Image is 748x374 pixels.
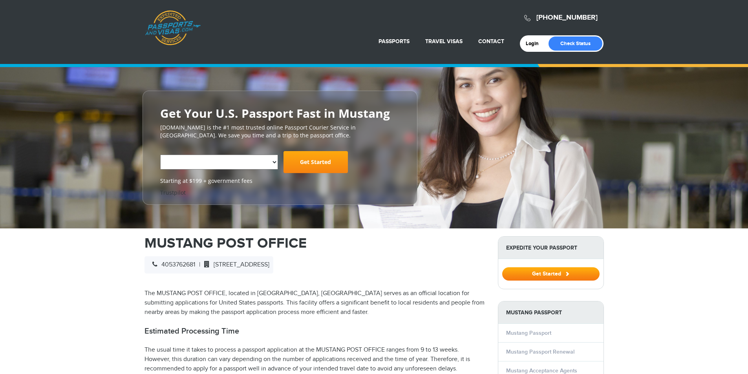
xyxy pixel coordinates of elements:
[144,236,486,250] h1: MUSTANG POST OFFICE
[160,177,400,185] span: Starting at $199 + government fees
[536,13,598,22] a: [PHONE_NUMBER]
[144,289,486,317] p: The MUSTANG POST OFFICE, located in [GEOGRAPHIC_DATA], [GEOGRAPHIC_DATA] serves as an official lo...
[506,367,577,374] a: Mustang Acceptance Agents
[498,237,604,259] strong: Expedite Your Passport
[526,40,544,47] a: Login
[379,38,410,45] a: Passports
[506,330,551,336] a: Mustang Passport
[498,301,604,324] strong: Mustang Passport
[478,38,504,45] a: Contact
[425,38,463,45] a: Travel Visas
[145,10,201,46] a: Passports & [DOMAIN_NAME]
[160,189,186,196] a: Trustpilot
[160,107,400,120] h2: Get Your U.S. Passport Fast in Mustang
[160,124,400,139] p: [DOMAIN_NAME] is the #1 most trusted online Passport Courier Service in [GEOGRAPHIC_DATA]. We sav...
[200,261,269,268] span: [STREET_ADDRESS]
[283,151,348,173] a: Get Started
[502,267,600,281] button: Get Started
[506,348,574,355] a: Mustang Passport Renewal
[549,36,602,51] a: Check Status
[144,345,486,374] p: The usual time it takes to process a passport application at the MUSTANG POST OFFICE ranges from ...
[148,261,195,268] span: 4053762681
[502,270,600,277] a: Get Started
[144,327,486,336] h2: Estimated Processing Time
[144,256,273,274] div: |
